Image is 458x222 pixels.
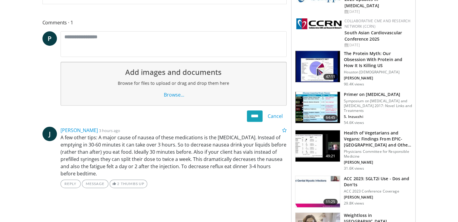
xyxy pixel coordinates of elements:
[82,180,108,188] a: Message
[344,160,412,165] p: [PERSON_NAME]
[61,134,287,177] p: A few other tips: A major cause of nausea of these medications is the [MEDICAL_DATA]. Instead of ...
[295,130,340,162] img: 606f2b51-b844-428b-aa21-8c0c72d5a896.150x105_q85_crop-smart_upscale.jpg
[323,153,338,159] span: 49:21
[117,181,120,186] span: 2
[344,189,412,194] p: ACC 2023 Conference Coverage
[295,51,340,82] img: b7b8b05e-5021-418b-a89a-60a270e7cf82.150x105_q85_crop-smart_upscale.jpg
[66,67,282,78] h1: Add images and documents
[295,91,412,125] a: 64:45 Primer on [MEDICAL_DATA] Symposium on [MEDICAL_DATA] and [MEDICAL_DATA] 2017: Novel Links a...
[42,31,57,46] a: P
[295,92,340,123] img: 022d2313-3eaa-4549-99ac-ae6801cd1fdc.150x105_q85_crop-smart_upscale.jpg
[61,127,98,134] a: [PERSON_NAME]
[344,149,412,159] p: Physicians Committee for Responsible Medicine
[344,9,410,14] div: [DATE]
[344,195,412,200] p: [PERSON_NAME]
[323,74,338,80] span: 47:11
[344,76,412,81] p: [PERSON_NAME]
[42,19,287,26] span: Comments 1
[344,30,402,42] a: South Asian Cardiovascular Conference 2025
[264,110,287,122] a: Cancel
[344,99,412,113] p: Symposium on [MEDICAL_DATA] and [MEDICAL_DATA] 2017: Novel Links and Treatments
[344,166,364,171] p: 31.6K views
[344,42,410,48] div: [DATE]
[295,130,412,171] a: 49:21 Health of Vegetarians and Vegans: Findings From EPIC-[GEOGRAPHIC_DATA] and Othe… Physicians...
[344,201,364,206] p: 29.8K views
[323,199,338,205] span: 11:25
[344,130,412,148] h3: Health of Vegetarians and Vegans: Findings From EPIC-[GEOGRAPHIC_DATA] and Othe…
[344,176,412,188] h3: ACC 2023: SGLT2i Use - Dos and Don'ts
[66,80,282,87] h2: Browse for files to upload or drag and drop them here
[344,114,412,119] p: S. Inzucchi
[344,51,412,69] h3: The Protein Myth: Our Obsession With Protein and How It Is Killing US
[344,70,412,75] p: Houston [DEMOGRAPHIC_DATA]
[159,89,188,100] a: Browse...
[61,180,81,188] a: Reply
[344,18,410,29] a: Collaborative CME and Research Network (CCRN)
[344,91,412,97] h3: Primer on [MEDICAL_DATA]
[344,120,364,125] p: 54.6K views
[42,127,57,141] a: J
[296,18,341,29] img: a04ee3ba-8487-4636-b0fb-5e8d268f3737.png.150x105_q85_autocrop_double_scale_upscale_version-0.2.png
[295,176,340,207] img: 9258cdf1-0fbf-450b-845f-99397d12d24a.150x105_q85_crop-smart_upscale.jpg
[295,176,412,208] a: 11:25 ACC 2023: SGLT2i Use - Dos and Don'ts ACC 2023 Conference Coverage [PERSON_NAME] 29.8K views
[344,82,364,87] p: 90.4K views
[323,115,338,121] span: 64:45
[99,128,120,133] small: 3 hours ago
[110,180,147,188] a: 2 Thumbs Up
[295,51,412,87] a: 47:11 The Protein Myth: Our Obsession With Protein and How It Is Killing US Houston [DEMOGRAPHIC_...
